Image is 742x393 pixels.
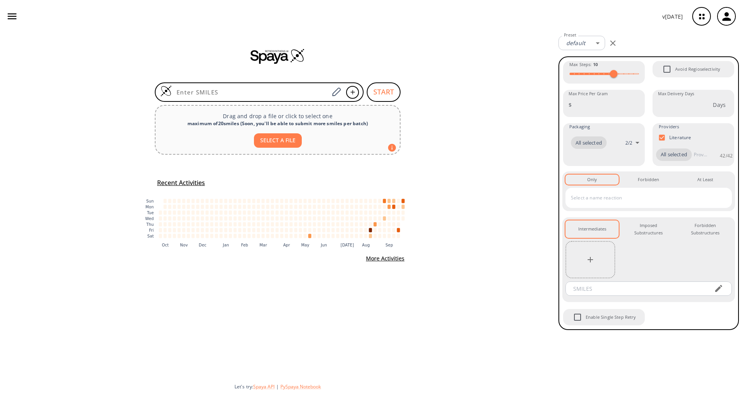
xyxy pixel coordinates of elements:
text: Tue [147,211,154,215]
span: All selected [571,139,607,147]
p: Literature [669,134,691,141]
span: Enable Single Step Retry [569,309,586,325]
text: Apr [283,243,290,247]
button: PySpaya Notebook [280,383,321,390]
span: Packaging [569,123,590,130]
text: May [301,243,309,247]
strong: 10 [593,61,598,67]
button: START [367,82,401,102]
p: Drag and drop a file or click to select one [162,112,394,120]
div: Only [587,176,597,183]
div: Intermediates [578,225,606,232]
button: Intermediates [565,220,619,238]
text: Nov [180,243,188,247]
text: Dec [199,243,206,247]
text: Fri [149,228,154,232]
input: Enter SMILES [172,88,329,96]
button: Only [565,175,619,185]
text: Sun [146,199,154,203]
p: $ [569,101,572,109]
em: default [566,39,585,47]
p: Days [713,101,726,109]
div: When Single Step Retry is enabled, if no route is found during retrosynthesis, a retry is trigger... [562,308,646,326]
button: Spaya API [253,383,275,390]
text: Aug [362,243,370,247]
button: SELECT A FILE [254,133,302,148]
g: x-axis tick label [162,243,393,247]
text: Wed [145,217,154,221]
label: Max Price Per Gram [569,91,608,97]
input: Select a name reaction [569,192,717,204]
button: Recent Activities [154,176,208,189]
text: Thu [146,222,154,227]
p: v [DATE] [662,12,683,21]
text: Mar [259,243,267,247]
span: Avoid Regioselectivity [659,61,675,77]
button: Imposed Substructures [622,220,675,238]
g: cell [159,199,405,238]
h5: Recent Activities [157,179,205,187]
label: Max Delivery Days [658,91,694,97]
input: Provider name [692,148,709,161]
text: Oct [162,243,169,247]
img: Logo Spaya [160,85,172,97]
p: 42 / 42 [720,152,733,159]
div: Forbidden [638,176,659,183]
div: At Least [697,176,713,183]
span: Avoid Regioselectivity [675,66,720,73]
text: Sep [385,243,393,247]
span: Providers [659,123,679,130]
span: | [275,383,280,390]
text: Sat [147,234,154,238]
button: Forbidden [622,175,675,185]
text: Jun [320,243,327,247]
p: 2 / 2 [625,140,632,146]
div: maximum of 20 smiles ( Soon, you'll be able to submit more smiles per batch ) [162,120,394,127]
button: Forbidden Substructures [679,220,732,238]
text: Jan [222,243,229,247]
div: Forbidden Substructures [685,222,726,236]
div: Let's try: [234,383,552,390]
button: More Activities [363,252,408,266]
span: All selected [656,151,692,159]
button: At Least [679,175,732,185]
label: Preset [564,32,576,38]
img: Spaya logo [250,48,305,64]
text: [DATE] [341,243,354,247]
g: y-axis tick label [145,199,154,238]
span: Enable Single Step Retry [586,314,636,321]
div: Imposed Substructures [628,222,669,236]
text: Feb [241,243,248,247]
input: SMILES [568,281,708,296]
span: Max Steps : [569,61,598,68]
text: Mon [145,205,154,209]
